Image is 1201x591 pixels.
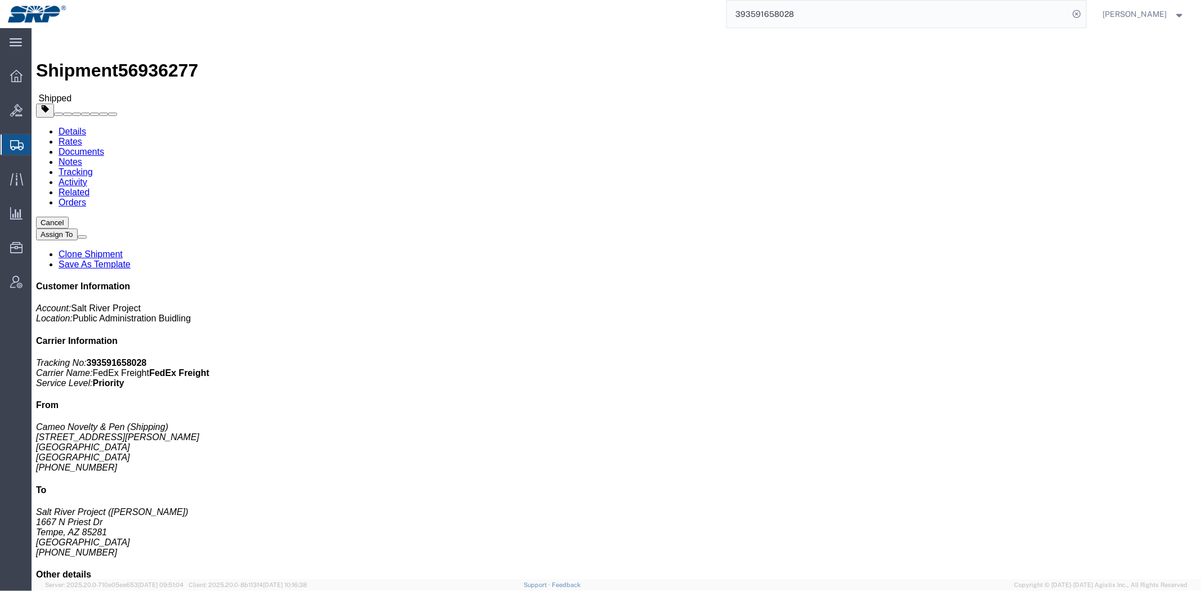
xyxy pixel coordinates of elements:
[1103,8,1167,20] span: Marissa Camacho
[552,581,581,588] a: Feedback
[32,28,1201,579] iframe: FS Legacy Container
[138,581,184,588] span: [DATE] 09:51:04
[189,581,307,588] span: Client: 2025.20.0-8b113f4
[727,1,1069,28] input: Search for shipment number, reference number
[524,581,552,588] a: Support
[263,581,307,588] span: [DATE] 10:16:38
[8,6,66,23] img: logo
[1014,580,1187,590] span: Copyright © [DATE]-[DATE] Agistix Inc., All Rights Reserved
[1102,7,1186,21] button: [PERSON_NAME]
[45,581,184,588] span: Server: 2025.20.0-710e05ee653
